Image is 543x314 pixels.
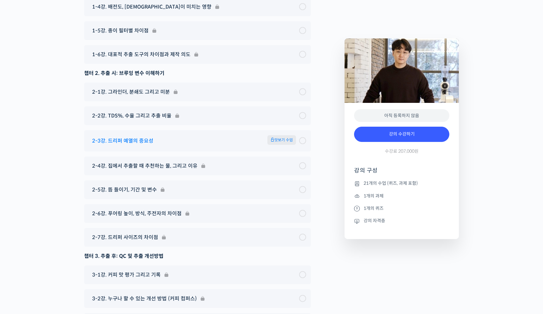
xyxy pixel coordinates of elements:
[354,204,449,212] li: 1개의 퀴즈
[58,211,66,216] span: 대화
[2,201,42,217] a: 홈
[354,167,449,179] h4: 강의 구성
[92,137,153,145] span: 2-3강. 드리퍼 예열의 중요성
[354,180,449,187] li: 21개의 수업 (퀴즈, 과제 포함)
[84,69,311,77] div: 챕터 2. 추출 시: 브루잉 변수 이해하기
[98,211,106,216] span: 설정
[267,135,296,145] span: 맛보기 수업
[354,192,449,200] li: 1개의 과제
[354,127,449,142] a: 강의 수강하기
[82,201,122,217] a: 설정
[89,135,306,146] a: 2-3강. 드리퍼 예열의 중요성 맛보기 수업
[20,211,24,216] span: 홈
[42,201,82,217] a: 대화
[354,109,449,122] div: 아직 등록하지 않음
[354,217,449,225] li: 강의 자격증
[84,252,311,260] div: 챕터 3. 추출 후: QC 및 추출 개선방법
[385,148,419,154] span: 수강료 207,000원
